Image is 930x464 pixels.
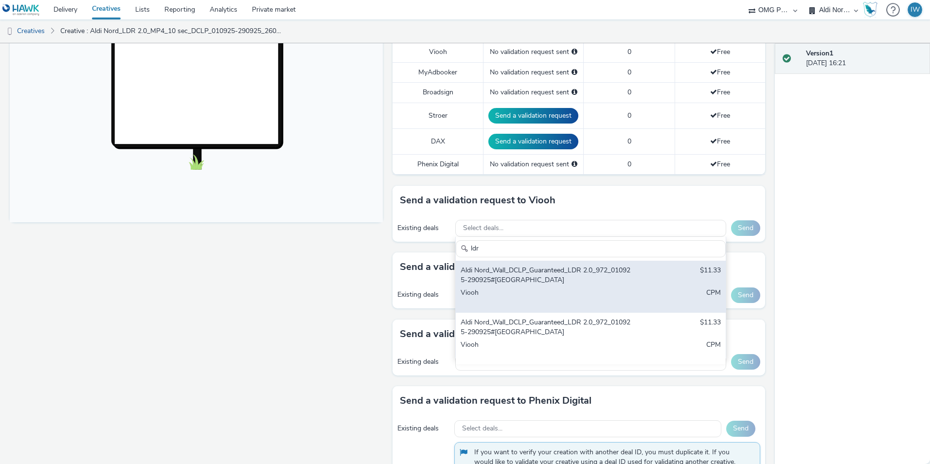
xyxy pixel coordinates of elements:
button: Send [731,354,760,370]
div: Existing deals [397,290,450,300]
a: Creative : Aldi Nord_LDR 2.0_MP4_10 sec_DCLP_010925-290925_26082025 [55,19,288,43]
div: Existing deals [397,357,450,367]
span: 0 [627,160,631,169]
span: 0 [627,111,631,120]
span: Free [710,88,730,97]
span: 0 [627,88,631,97]
button: Send a validation request [488,134,578,149]
img: Hawk Academy [863,2,877,18]
h3: Send a validation request to Viooh [400,193,555,208]
div: No validation request sent [488,88,578,97]
span: Free [710,68,730,77]
button: Send a validation request [488,108,578,124]
h3: Send a validation request to Broadsign [400,260,575,274]
span: Select deals... [463,358,503,366]
span: 0 [627,137,631,146]
div: $11.33 [700,318,721,338]
div: Please select a deal below and click on Send to send a validation request to Viooh. [572,47,577,57]
div: Please select a deal below and click on Send to send a validation request to MyAdbooker. [572,68,577,77]
span: Select deals... [462,425,502,433]
div: No validation request sent [488,68,578,77]
span: Free [710,47,730,56]
td: MyAdbooker [393,62,483,82]
span: Free [710,160,730,169]
strong: Version 1 [806,49,833,58]
span: Free [710,137,730,146]
img: undefined Logo [2,4,40,16]
span: Select deals... [463,224,503,232]
button: Send [731,220,760,236]
div: Please select a deal below and click on Send to send a validation request to Phenix Digital. [572,160,577,169]
td: Phenix Digital [393,154,483,174]
a: Hawk Academy [863,2,881,18]
div: Aldi Nord_Wall_DCLP_Guaranteed_LDR 2.0_972_010925-290925#[GEOGRAPHIC_DATA] [461,266,632,286]
button: Send [731,287,760,303]
div: [DATE] 16:21 [806,49,922,69]
div: CPM [706,340,721,360]
img: dooh [5,27,15,36]
td: DAX [393,128,483,154]
div: IW [911,2,920,17]
input: Search...... [456,240,726,257]
div: No validation request sent [488,160,578,169]
td: Stroer [393,103,483,128]
span: Free [710,111,730,120]
span: 0 [627,68,631,77]
h3: Send a validation request to MyAdbooker [400,327,588,341]
td: Broadsign [393,83,483,103]
h3: Send a validation request to Phenix Digital [400,393,591,408]
div: Please select a deal below and click on Send to send a validation request to Broadsign. [572,88,577,97]
div: Aldi Nord_Wall_DCLP_Guaranteed_LDR 2.0_972_010925-290925#[GEOGRAPHIC_DATA] [461,318,632,338]
span: 0 [627,47,631,56]
button: Send [726,421,755,436]
div: Existing deals [397,223,450,233]
td: Viooh [393,42,483,62]
div: Viooh [461,340,632,360]
div: $11.33 [700,266,721,286]
div: Viooh [461,288,632,308]
div: Existing deals [397,424,450,433]
div: CPM [706,288,721,308]
div: No validation request sent [488,47,578,57]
